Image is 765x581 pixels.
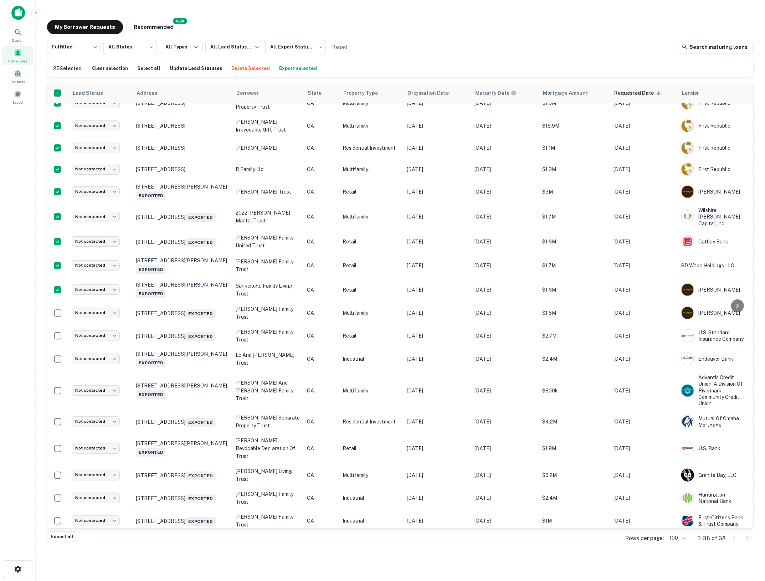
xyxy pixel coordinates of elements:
[403,83,471,103] th: Origination Date
[474,99,535,107] p: [DATE]
[185,332,216,341] span: Exported
[72,260,120,271] div: Not contacted
[682,385,694,397] img: picture
[407,238,467,246] p: [DATE]
[236,188,300,196] p: [PERSON_NAME] trust
[475,89,526,97] span: Maturity dates displayed may be estimated. Please contact the lender for the most accurate maturi...
[681,207,745,227] div: Wilshire [PERSON_NAME] Capital, Inc.
[407,494,467,502] p: [DATE]
[407,165,467,173] p: [DATE]
[303,83,339,103] th: State
[236,209,300,225] p: 2022 [PERSON_NAME] marital trust
[72,98,120,108] div: Not contacted
[613,122,674,130] p: [DATE]
[682,142,694,154] img: picture
[236,305,300,321] p: [PERSON_NAME] family trust
[681,163,745,176] div: First Republic
[474,471,535,479] p: [DATE]
[407,332,467,340] p: [DATE]
[132,83,232,103] th: Address
[475,89,517,97] div: Maturity dates displayed may be estimated. Please contact the lender for the most accurate maturi...
[308,89,331,97] span: State
[407,122,467,130] p: [DATE]
[407,213,467,221] p: [DATE]
[236,234,300,250] p: [PERSON_NAME] family united trust
[136,390,166,399] span: Exported
[307,387,335,395] p: CA
[343,238,400,246] p: Retail
[236,89,268,97] span: Borrower
[236,144,300,152] p: [PERSON_NAME]
[682,186,694,198] img: picture
[613,471,674,479] p: [DATE]
[407,89,458,97] span: Origination Date
[542,494,606,502] p: $2.4M
[72,284,120,295] div: Not contacted
[236,282,300,298] p: sarikcioglu family living trust
[542,165,606,173] p: $1.3M
[307,213,335,221] p: CA
[307,494,335,502] p: CA
[232,83,303,103] th: Borrower
[682,163,694,175] img: picture
[72,186,120,197] div: Not contacted
[682,120,694,132] img: picture
[474,332,535,340] p: [DATE]
[136,470,229,480] p: [STREET_ADDRESS]
[343,122,400,130] p: Multifamily
[681,469,745,482] div: Granite Bay, LLC
[185,238,216,247] span: Exported
[681,185,745,198] div: [PERSON_NAME]
[136,417,229,427] p: [STREET_ADDRESS]
[682,330,694,342] img: picture
[681,514,745,527] div: First-citizens Bank & Trust Company
[681,142,745,154] div: First Republic
[13,99,23,105] span: Saved
[474,286,535,294] p: [DATE]
[103,38,157,56] div: All States
[542,444,606,452] p: $1.8M
[407,99,467,107] p: [DATE]
[72,443,120,453] div: Not contacted
[474,418,535,426] p: [DATE]
[185,213,216,222] span: Exported
[407,144,467,152] p: [DATE]
[682,442,694,454] img: picture
[729,524,765,558] iframe: Chat Widget
[136,359,166,367] span: Exported
[136,212,229,222] p: [STREET_ADDRESS]
[307,444,335,452] p: CA
[474,165,535,173] p: [DATE]
[681,283,745,296] div: [PERSON_NAME]
[474,144,535,152] p: [DATE]
[136,331,229,341] p: [STREET_ADDRESS]
[137,89,166,97] span: Address
[136,257,229,274] p: [STREET_ADDRESS][PERSON_NAME]
[613,332,674,340] p: [DATE]
[185,418,216,427] span: Exported
[72,470,120,480] div: Not contacted
[236,467,300,483] p: [PERSON_NAME] living trust
[682,492,694,504] img: picture
[160,40,202,54] button: All Types
[542,309,606,317] p: $1.5M
[543,89,597,97] span: Mortgage Amount
[407,188,467,196] p: [DATE]
[2,25,34,45] div: Search
[343,332,400,340] p: Retail
[185,309,216,318] span: Exported
[474,444,535,452] p: [DATE]
[474,355,535,363] p: [DATE]
[681,235,745,248] div: Cathay Bank
[236,437,300,460] p: [PERSON_NAME] revocable declaration of trust
[542,122,606,130] p: $18.9M
[236,379,300,402] p: [PERSON_NAME] and [PERSON_NAME] family trust
[474,387,535,395] p: [DATE]
[542,517,606,525] p: $1M
[407,517,467,525] p: [DATE]
[307,355,335,363] p: CA
[681,97,745,109] div: First Republic
[474,213,535,221] p: [DATE]
[343,262,400,269] p: Retail
[236,165,300,173] p: r family llc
